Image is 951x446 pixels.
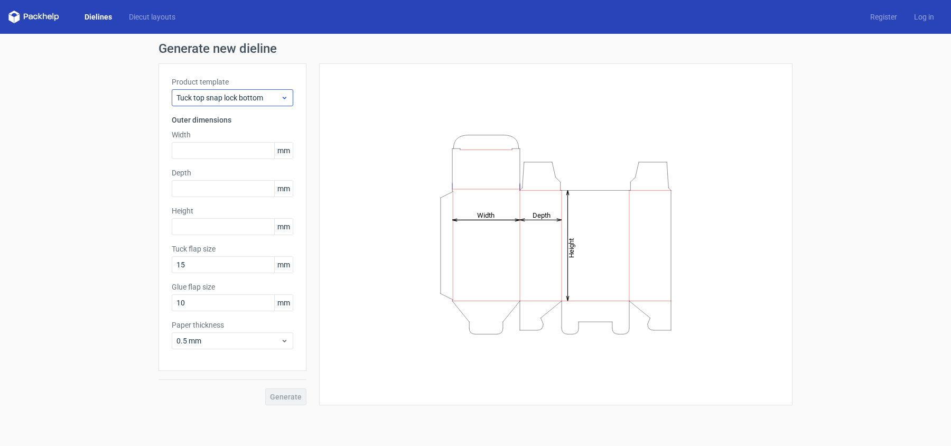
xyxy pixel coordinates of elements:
[906,12,943,22] a: Log in
[274,295,293,311] span: mm
[477,211,495,219] tspan: Width
[172,77,293,87] label: Product template
[172,244,293,254] label: Tuck flap size
[172,115,293,125] h3: Outer dimensions
[176,92,281,103] span: Tuck top snap lock bottom
[567,238,575,257] tspan: Height
[158,42,792,55] h1: Generate new dieline
[176,336,281,346] span: 0.5 mm
[172,320,293,330] label: Paper thickness
[274,143,293,159] span: mm
[76,12,120,22] a: Dielines
[172,129,293,140] label: Width
[172,168,293,178] label: Depth
[533,211,551,219] tspan: Depth
[274,219,293,235] span: mm
[862,12,906,22] a: Register
[274,181,293,197] span: mm
[172,282,293,292] label: Glue flap size
[120,12,184,22] a: Diecut layouts
[172,206,293,216] label: Height
[274,257,293,273] span: mm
